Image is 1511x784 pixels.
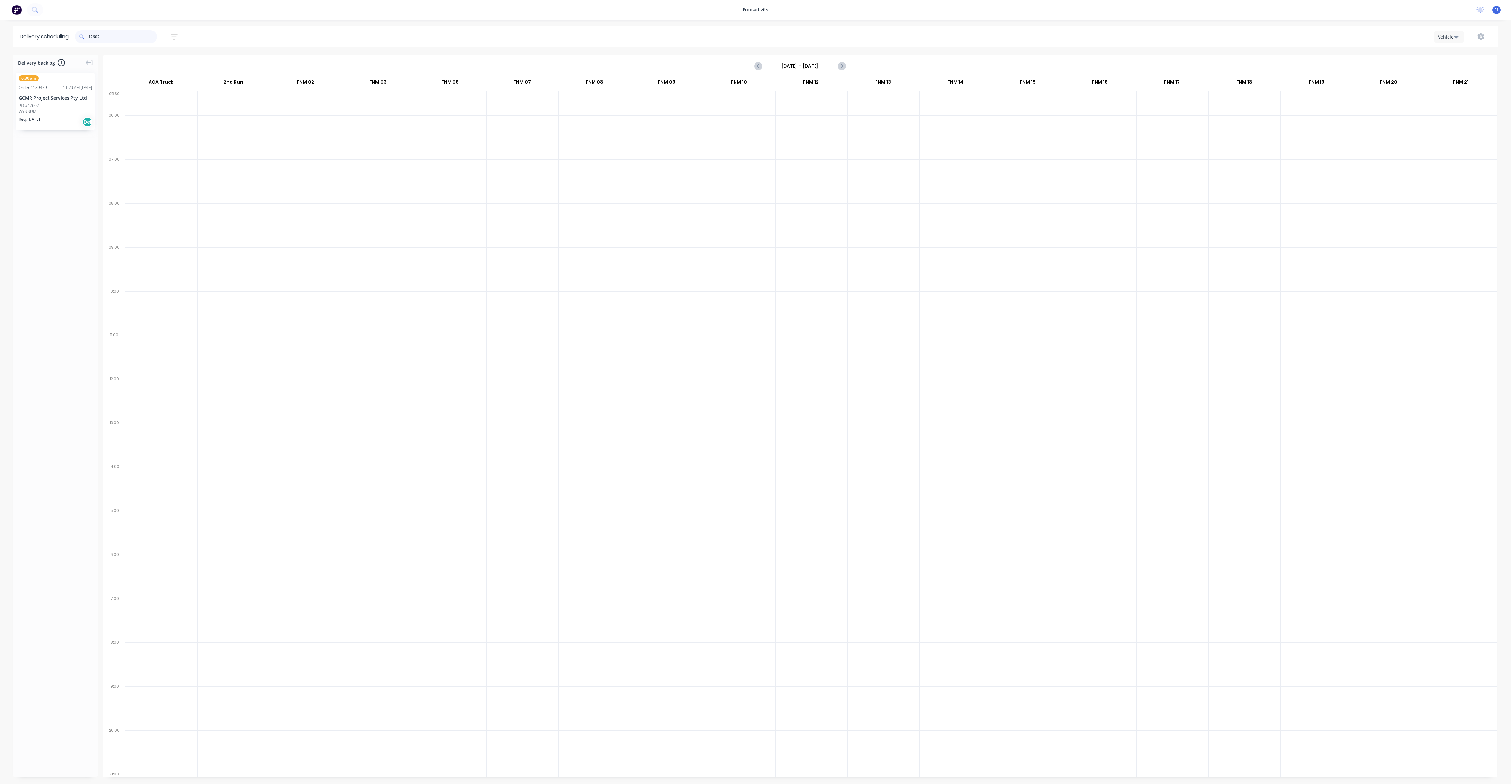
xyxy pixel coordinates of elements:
[103,551,125,595] div: 16:00
[82,117,92,127] div: Del
[88,30,157,43] input: Search for orders
[103,682,125,726] div: 19:00
[631,76,702,91] div: FNM 09
[19,109,92,114] div: WYNNUM
[775,76,847,91] div: FNM 12
[103,331,125,375] div: 11:00
[103,287,125,331] div: 10:00
[103,638,125,682] div: 18:00
[19,75,39,81] span: 6:30 am
[103,199,125,243] div: 08:00
[103,419,125,463] div: 13:00
[13,26,75,47] div: Delivery scheduling
[992,76,1063,91] div: FNM 15
[558,76,630,91] div: FNM 08
[19,116,40,122] span: Req. [DATE]
[197,76,269,91] div: 2nd Run
[1425,76,1497,91] div: FNM 21
[703,76,775,91] div: FNM 10
[740,5,772,15] div: productivity
[1494,7,1499,13] span: F1
[1280,76,1352,91] div: FNM 19
[1136,76,1208,91] div: FNM 17
[103,243,125,287] div: 09:00
[1064,76,1136,91] div: FNM 16
[1353,76,1424,91] div: FNM 20
[19,94,92,101] div: GCMR Project Services Pty Ltd
[847,76,919,91] div: FNM 13
[1438,33,1457,40] div: Vehicle
[342,76,413,91] div: FNM 03
[103,90,125,112] div: 05:30
[486,76,558,91] div: FNM 07
[414,76,486,91] div: FNM 06
[1434,31,1464,43] button: Vehicle
[63,85,92,91] div: 11:20 AM [DATE]
[270,76,341,91] div: FNM 02
[103,726,125,770] div: 20:00
[58,59,65,66] span: 1
[18,59,55,66] span: Delivery backlog
[103,507,125,551] div: 15:00
[19,103,39,109] div: PO #12602
[103,770,125,778] div: 21:00
[12,5,22,15] img: Factory
[103,375,125,419] div: 12:00
[919,76,991,91] div: FNM 14
[103,155,125,199] div: 07:00
[125,76,197,91] div: ACA Truck
[19,85,47,91] div: Order # 189459
[103,595,125,639] div: 17:00
[103,112,125,155] div: 06:00
[1208,76,1280,91] div: FNM 18
[103,463,125,507] div: 14:00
